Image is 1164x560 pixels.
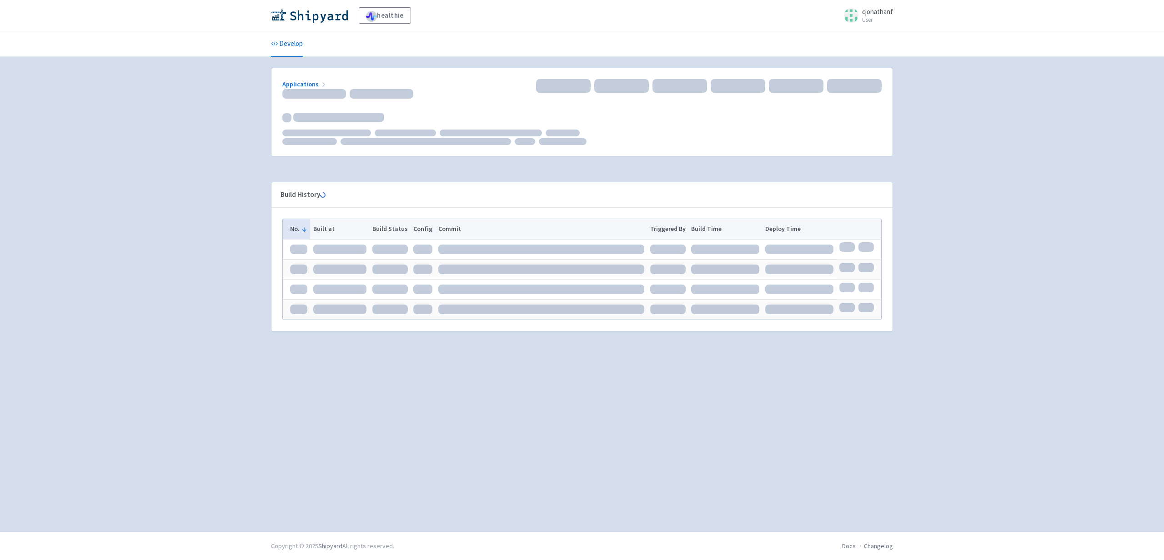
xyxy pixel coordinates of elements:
span: cjonathanf [862,7,893,16]
a: Develop [271,31,303,57]
a: Changelog [864,542,893,550]
th: Build Time [688,219,763,239]
th: Built at [310,219,369,239]
small: User [862,17,893,23]
a: Docs [842,542,856,550]
th: Build Status [369,219,411,239]
div: Copyright © 2025 All rights reserved. [271,541,394,551]
th: Deploy Time [763,219,837,239]
div: Build History [281,190,869,200]
img: Shipyard logo [271,8,348,23]
button: No. [290,224,307,234]
th: Config [411,219,436,239]
a: Applications [282,80,327,88]
a: healthie [359,7,411,24]
a: Shipyard [318,542,342,550]
a: cjonathanf User [838,8,893,23]
th: Triggered By [647,219,688,239]
th: Commit [436,219,647,239]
